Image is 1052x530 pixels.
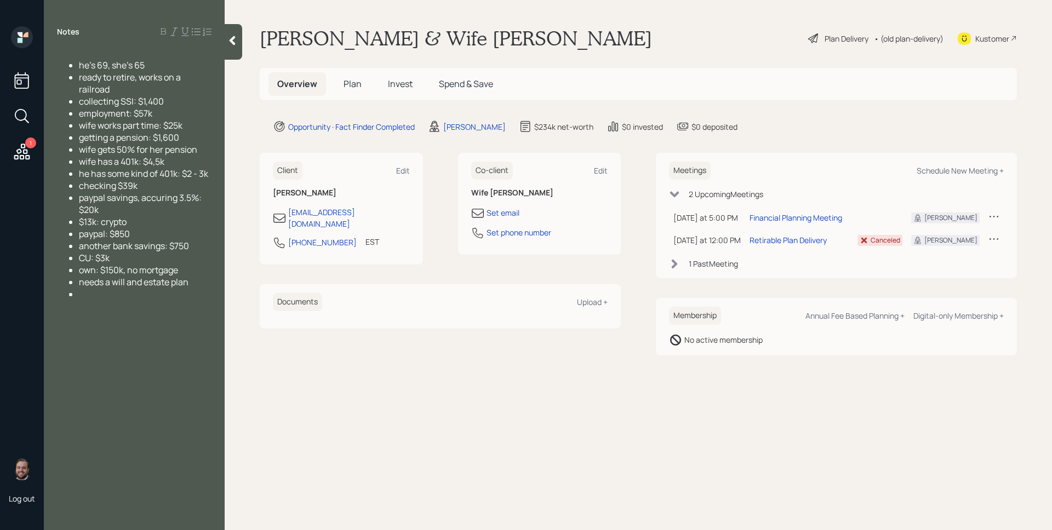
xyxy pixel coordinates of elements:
span: own: $150k, no mortgage [79,264,178,276]
span: checking $39k [79,180,138,192]
div: [DATE] at 12:00 PM [673,234,741,246]
h6: Wife [PERSON_NAME] [471,188,608,198]
span: wife works part time: $25k [79,119,182,131]
div: Kustomer [975,33,1009,44]
div: 2 Upcoming Meeting s [689,188,763,200]
div: [EMAIL_ADDRESS][DOMAIN_NAME] [288,206,410,229]
h6: Client [273,162,302,180]
div: Canceled [871,235,900,245]
div: EST [365,236,379,247]
div: $234k net-worth [534,121,593,132]
div: 1 [25,137,36,148]
h6: Co-client [471,162,513,180]
div: 1 Past Meeting [689,258,738,269]
span: Invest [388,78,413,90]
div: • (old plan-delivery) [874,33,944,44]
div: Set email [487,207,519,218]
span: getting a pension: $1,600 [79,131,179,143]
div: $0 deposited [691,121,737,132]
span: another bank savings: $750 [79,240,189,252]
div: Edit [594,165,608,176]
span: paypal: $850 [79,228,130,240]
div: No active membership [684,334,763,345]
img: james-distasi-headshot.png [11,458,33,480]
span: paypal savings, accuring 3.5%: $20k [79,192,203,216]
span: he has some kind of 401k: $2 - 3k [79,168,208,180]
span: Plan [344,78,362,90]
span: wife gets 50% for her pension [79,143,197,155]
label: Notes [57,26,79,37]
div: [DATE] at 5:00 PM [673,212,741,223]
div: Retirable Plan Delivery [750,234,827,246]
div: [PERSON_NAME] [924,235,977,245]
span: wife has a 401k: $4,5k [79,155,164,168]
div: [PERSON_NAME] [443,121,506,132]
span: $13k: crypto [79,216,127,228]
div: Opportunity · Fact Finder Completed [288,121,415,132]
h6: Membership [669,307,721,325]
h6: [PERSON_NAME] [273,188,410,198]
span: he's 69, she's 65 [79,59,145,71]
div: Digital-only Membership + [913,310,1004,321]
div: Schedule New Meeting + [917,165,1004,176]
div: [PERSON_NAME] [924,213,977,223]
div: Log out [9,493,35,504]
div: Plan Delivery [825,33,868,44]
span: needs a will and estate plan [79,276,188,288]
span: collecting SSI: $1,400 [79,95,164,107]
span: Overview [277,78,317,90]
h6: Documents [273,293,322,311]
div: Annual Fee Based Planning + [805,310,905,321]
span: CU: $3k [79,252,110,264]
span: employment: $57k [79,107,152,119]
div: Set phone number [487,227,551,238]
span: ready to retire, works on a railroad [79,71,182,95]
div: $0 invested [622,121,663,132]
div: [PHONE_NUMBER] [288,237,357,248]
h1: [PERSON_NAME] & Wife [PERSON_NAME] [260,26,652,50]
h6: Meetings [669,162,711,180]
div: Upload + [577,297,608,307]
div: Edit [396,165,410,176]
div: Financial Planning Meeting [750,212,842,223]
span: Spend & Save [439,78,493,90]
